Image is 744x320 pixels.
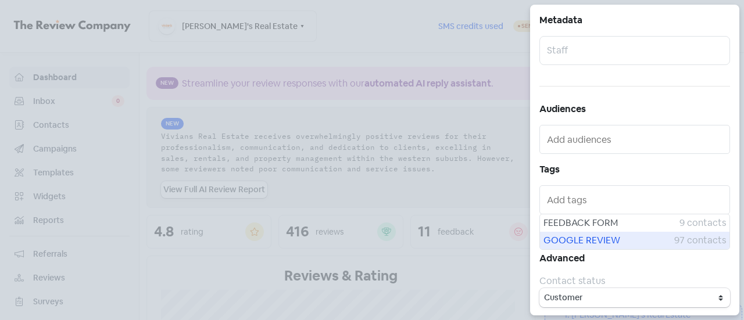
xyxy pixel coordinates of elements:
[547,130,725,149] input: Add audiences
[547,190,725,209] input: Add tags
[539,161,730,178] h5: Tags
[674,233,726,247] span: 97 contacts
[539,12,730,29] h5: Metadata
[679,216,726,230] span: 9 contacts
[539,36,730,65] input: Staff
[543,216,679,230] span: FEEDBACK FORM
[539,274,730,288] div: Contact status
[539,250,730,267] h5: Advanced
[543,233,674,247] span: GOOGLE REVIEW
[539,100,730,118] h5: Audiences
